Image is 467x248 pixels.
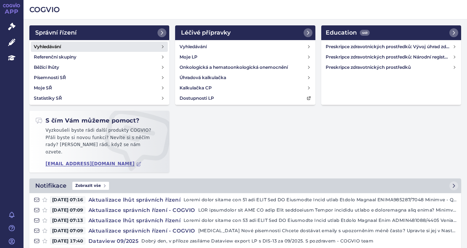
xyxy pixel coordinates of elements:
h2: COGVIO [29,4,461,15]
a: Statistiky SŘ [31,93,168,103]
a: Moje LP [177,52,314,62]
p: Loremi dolor sitame con 51 adi ELIT Sed DO Eiusmodte Incid utlab Etdolo Magnaal ENIMA985287/7048 ... [184,196,457,203]
h4: Aktualizace správních řízení - COGVIO [86,206,198,214]
a: Kalkulačka CP [177,83,314,93]
h2: Education [326,28,370,37]
p: Vyzkoušeli byste rádi další produkty COGVIO? Přáli byste si novou funkci? Nevíte si s něčím rady?... [35,127,163,159]
p: LOR ipsumdolor sit AME CO adip Elit seddoeiusm Tempor incididu utlabo e doloremagna aliq enima? M... [198,206,457,214]
h4: Písemnosti SŘ [34,74,66,81]
a: Vyhledávání [177,42,314,52]
h4: Dostupnosti LP [180,95,214,102]
h4: Preskripce zdravotnických prostředků: Národní registr hrazených zdravotnických služeb (NRHZS) [326,53,453,61]
h4: Aktualizace lhůt správních řízení [86,196,184,203]
h4: Dataview 09/2025 [86,237,141,245]
span: [DATE] 07:16 [50,196,86,203]
span: [DATE] 07:09 [50,227,86,234]
a: [EMAIL_ADDRESS][DOMAIN_NAME] [46,161,141,167]
a: Moje SŘ [31,83,168,93]
span: [DATE] 17:40 [50,237,86,245]
a: Preskripce zdravotnických prostředků: Národní registr hrazených zdravotnických služeb (NRHZS) [323,52,460,62]
h4: Preskripce zdravotnických prostředků: Vývoj úhrad zdravotních pojišťoven za zdravotnické prostředky [326,43,453,50]
p: Loremi dolor sitame con 53 adi ELIT Sed DO Eiusmodte Incid utlab Etdolo Magnaal Enim ADMIN481088/... [184,217,457,224]
h2: Léčivé přípravky [181,28,231,37]
h4: Aktualizace správních řízení - COGVIO [86,227,198,234]
a: Education449 [321,25,461,40]
h4: Referenční skupiny [34,53,76,61]
h2: Správní řízení [35,28,77,37]
a: Běžící lhůty [31,62,168,72]
h4: Kalkulačka CP [180,84,212,92]
p: Dobrý den, v příloze zasíláme Dataview export LP s DIS-13 za 09/2025. S pozdravem - COGVIO team [141,237,457,245]
h4: Onkologická a hematoonkologická onemocnění [180,64,288,71]
a: NotifikaceZobrazit vše [29,178,461,193]
h4: Preskripce zdravotnických prostředků [326,64,453,71]
a: Správní řízení [29,25,169,40]
span: Zobrazit vše [72,182,109,190]
h4: Vyhledávání [34,43,61,50]
h4: Aktualizace lhůt správních řízení [86,217,184,224]
h4: Moje LP [180,53,198,61]
h2: S čím Vám můžeme pomoct? [35,117,140,125]
span: [DATE] 07:13 [50,217,86,224]
a: Vyhledávání [31,42,168,52]
p: [MEDICAL_DATA] Nové písemnosti Chcete dostávat emaily s upozorněním méně často? Upravte si jej v ... [198,227,457,234]
a: Písemnosti SŘ [31,72,168,83]
h4: Běžící lhůty [34,64,59,71]
a: Dostupnosti LP [177,93,314,103]
a: Referenční skupiny [31,52,168,62]
span: [DATE] 07:09 [50,206,86,214]
a: Preskripce zdravotnických prostředků: Vývoj úhrad zdravotních pojišťoven za zdravotnické prostředky [323,42,460,52]
h4: Vyhledávání [180,43,207,50]
h2: Notifikace [35,181,66,190]
span: 449 [360,30,370,36]
a: Onkologická a hematoonkologická onemocnění [177,62,314,72]
a: Úhradová kalkulačka [177,72,314,83]
h4: Moje SŘ [34,84,52,92]
a: Preskripce zdravotnických prostředků [323,62,460,72]
h4: Úhradová kalkulačka [180,74,226,81]
a: Léčivé přípravky [175,25,315,40]
h4: Statistiky SŘ [34,95,62,102]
